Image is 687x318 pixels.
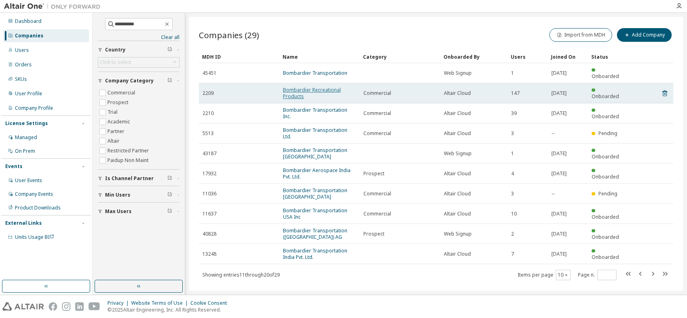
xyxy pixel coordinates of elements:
span: [DATE] [551,110,567,117]
div: Joined On [551,50,585,63]
div: Users [511,50,545,63]
span: Web Signup [444,150,472,157]
button: Max Users [98,203,179,220]
button: Company Category [98,72,179,90]
div: Managed [15,134,37,141]
span: 147 [511,90,520,96]
img: Altair One [4,2,105,10]
label: Paidup Non Maint [107,156,150,165]
span: Commercial [363,211,391,217]
span: [DATE] [551,90,567,96]
span: [DATE] [551,211,567,217]
img: altair_logo.svg [2,302,44,311]
span: Prospect [363,231,384,237]
span: Units Usage BI [15,234,54,240]
p: © 2025 Altair Engineering, Inc. All Rights Reserved. [107,306,232,313]
div: MDH ID [202,50,276,63]
span: Items per page [518,270,571,280]
span: Altair Cloud [444,251,471,257]
div: Orders [15,62,32,68]
img: linkedin.svg [75,302,84,311]
span: -- [551,130,555,137]
a: Bombardier Transportation ([GEOGRAPHIC_DATA]) AG [283,227,347,240]
a: Bombardier Recreational Products [283,86,341,100]
span: 10 [511,211,517,217]
div: Company Events [15,191,53,197]
a: Bombardier Aerospace India Pvt. Ltd. [283,167,351,180]
img: facebook.svg [49,302,57,311]
span: 13248 [202,251,217,257]
div: Website Terms of Use [131,300,190,306]
span: [DATE] [551,170,567,177]
span: 2 [511,231,514,237]
a: Bombardier Transportation Inc. [283,107,347,120]
div: Company Profile [15,105,53,111]
a: Bombardier Transportation [283,70,347,76]
span: 43187 [202,150,217,157]
span: Commercial [363,130,391,137]
span: Altair Cloud [444,110,471,117]
div: Cookie Consent [190,300,232,306]
span: Altair Cloud [444,130,471,137]
div: Companies [15,33,43,39]
span: 7 [511,251,514,257]
span: 4 [511,170,514,177]
span: Clear filter [167,47,172,53]
div: Dashboard [15,18,41,25]
span: [DATE] [551,70,567,76]
span: 2210 [202,110,214,117]
button: 10 [558,272,569,278]
span: Clear filter [167,192,172,198]
span: Min Users [105,192,130,198]
span: Commercial [363,90,391,96]
span: Onboarded [592,113,619,120]
span: 17932 [202,170,217,177]
img: youtube.svg [89,302,100,311]
label: Partner [107,127,126,136]
span: 2209 [202,90,214,96]
span: [DATE] [551,251,567,257]
div: Product Downloads [15,205,61,211]
span: 3 [511,191,514,197]
label: Commercial [107,88,137,98]
span: Altair Cloud [444,90,471,96]
span: Onboarded [592,73,619,80]
div: Status [591,50,625,63]
span: Is Channel Partner [105,175,154,182]
span: 39 [511,110,517,117]
span: 1 [511,150,514,157]
span: Companies (29) [199,29,259,41]
span: Altair Cloud [444,191,471,197]
span: Altair Cloud [444,170,471,177]
span: Web Signup [444,231,472,237]
img: instagram.svg [62,302,70,311]
div: Events [5,163,23,170]
a: Bombardier Transportation India Pvt. Ltd. [283,247,347,261]
span: Max Users [105,208,132,215]
div: Click to select [98,57,179,67]
span: 11036 [202,191,217,197]
a: Bombardier Transportation Ltd. [283,127,347,140]
div: Onboarded By [444,50,504,63]
button: Add Company [617,28,672,42]
div: Privacy [107,300,131,306]
span: 1 [511,70,514,76]
span: 45451 [202,70,217,76]
span: Company Category [105,78,154,84]
label: Academic [107,117,132,127]
span: Prospect [363,170,384,177]
button: Min Users [98,186,179,204]
span: [DATE] [551,231,567,237]
span: Onboarded [592,254,619,261]
span: [DATE] [551,150,567,157]
div: Category [363,50,437,63]
div: User Events [15,177,42,184]
span: Altair Cloud [444,211,471,217]
span: Country [105,47,126,53]
span: 11637 [202,211,217,217]
a: Clear all [98,34,179,41]
span: Onboarded [592,173,619,180]
div: SKUs [15,76,27,82]
div: External Links [5,220,42,226]
span: -- [551,191,555,197]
